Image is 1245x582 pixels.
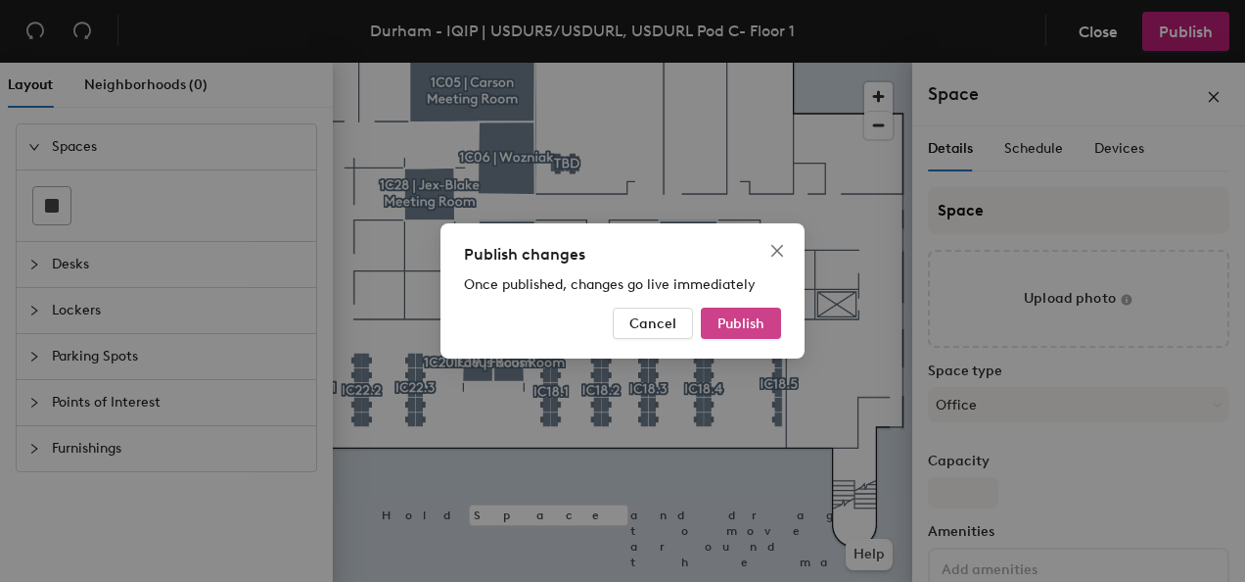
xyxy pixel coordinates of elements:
span: Cancel [629,315,676,332]
button: Close [761,235,793,267]
span: close [769,243,785,259]
span: Publish [717,315,764,332]
button: Cancel [613,308,693,339]
button: Publish [701,308,781,339]
div: Publish changes [464,243,781,267]
span: Close [761,243,793,259]
span: Once published, changes go live immediately [464,276,756,293]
